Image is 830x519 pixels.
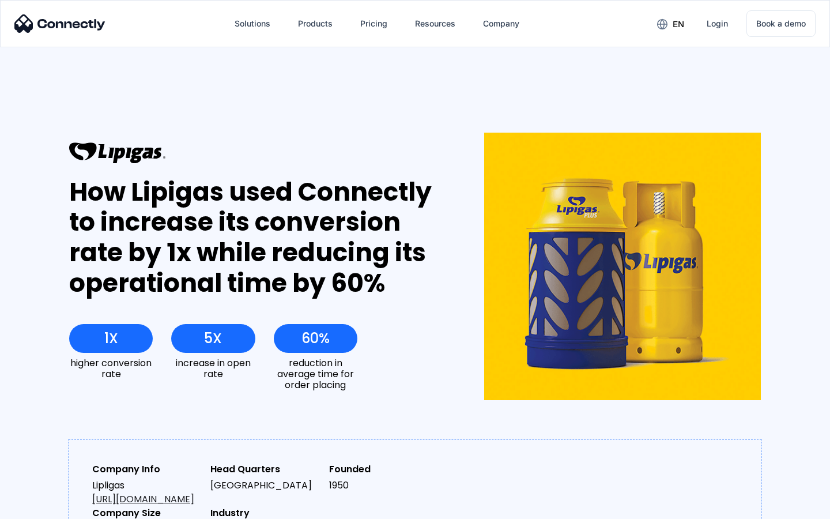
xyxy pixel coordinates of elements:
a: [URL][DOMAIN_NAME] [92,492,194,506]
div: [GEOGRAPHIC_DATA] [210,479,319,492]
a: Book a demo [746,10,816,37]
div: Head Quarters [210,462,319,476]
ul: Language list [23,499,69,515]
div: 60% [301,330,330,347]
div: 1950 [329,479,438,492]
a: Pricing [351,10,397,37]
div: higher conversion rate [69,358,153,379]
div: Company Info [92,462,201,476]
a: Login [697,10,737,37]
div: Founded [329,462,438,476]
div: Company [483,16,519,32]
div: 5X [204,330,222,347]
div: Resources [415,16,455,32]
img: Connectly Logo [14,14,105,33]
div: How Lipigas used Connectly to increase its conversion rate by 1x while reducing its operational t... [69,177,442,299]
div: Solutions [235,16,270,32]
div: 1X [104,330,118,347]
div: Pricing [360,16,387,32]
div: Login [707,16,728,32]
aside: Language selected: English [12,499,69,515]
div: reduction in average time for order placing [274,358,357,391]
div: en [673,16,684,32]
div: increase in open rate [171,358,255,379]
div: Products [298,16,333,32]
div: Lipligas [92,479,201,506]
